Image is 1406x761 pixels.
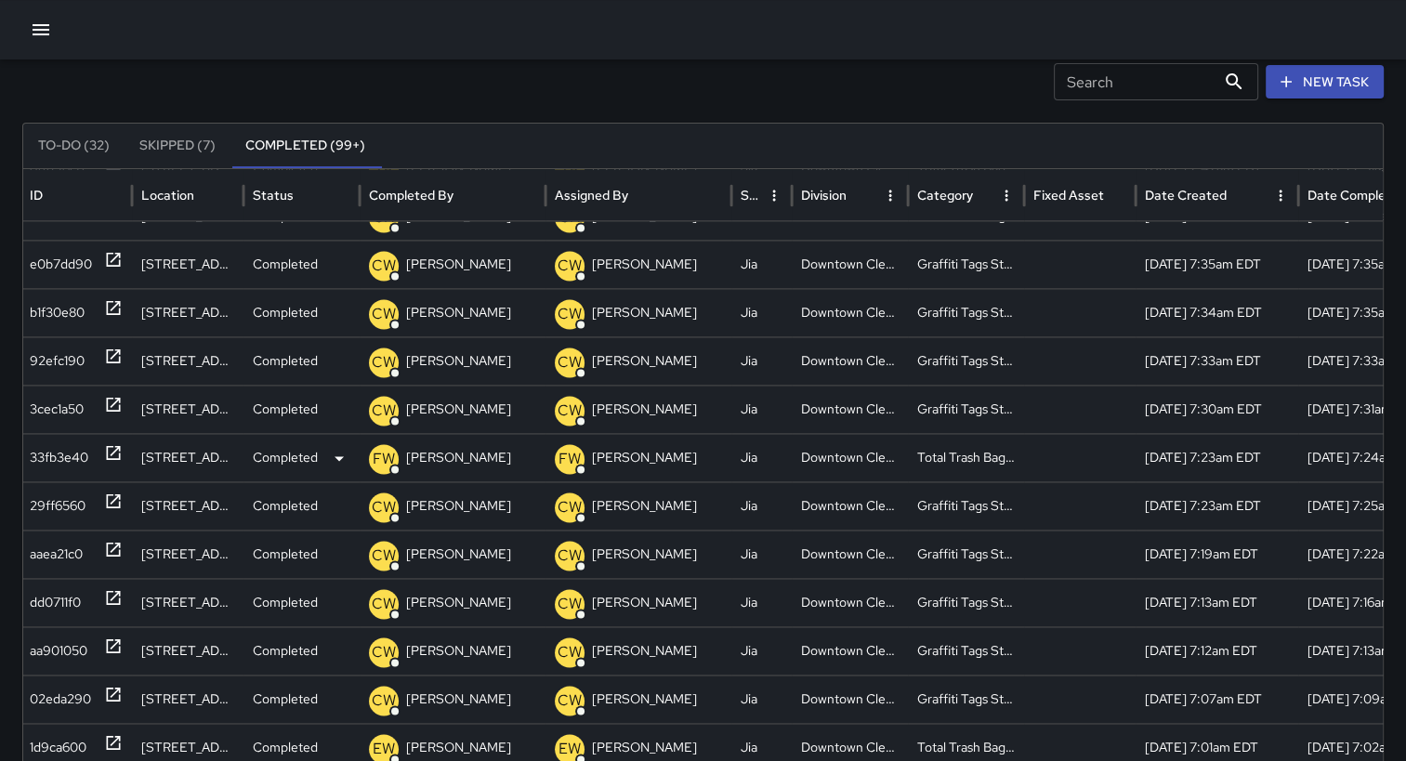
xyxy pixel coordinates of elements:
[1136,675,1298,723] div: 10/8/2025, 7:07am EDT
[406,241,511,288] p: [PERSON_NAME]
[592,386,697,433] p: [PERSON_NAME]
[792,385,908,433] div: Downtown Cleaning
[558,400,582,422] p: CW
[1136,288,1298,336] div: 10/8/2025, 7:34am EDT
[132,288,243,336] div: 409 East Broad Street
[30,676,91,723] div: 02eda290
[132,626,243,675] div: 203 East Broad Street
[23,124,125,168] button: To-Do (32)
[406,531,511,578] p: [PERSON_NAME]
[372,689,396,712] p: CW
[908,578,1024,626] div: Graffiti Tags Stickers Removed
[406,627,511,675] p: [PERSON_NAME]
[908,288,1024,336] div: Graffiti Tags Stickers Removed
[592,531,697,578] p: [PERSON_NAME]
[132,433,243,481] div: 700 East Broad Street
[1136,578,1298,626] div: 10/8/2025, 7:13am EDT
[558,303,582,325] p: CW
[792,675,908,723] div: Downtown Cleaning
[917,187,973,203] div: Category
[372,545,396,567] p: CW
[792,288,908,336] div: Downtown Cleaning
[253,531,318,578] p: Completed
[1268,182,1294,208] button: Date Created column menu
[731,481,792,530] div: Jia
[30,241,92,288] div: e0b7dd90
[30,531,83,578] div: aaea21c0
[801,187,847,203] div: Division
[877,182,903,208] button: Division column menu
[406,482,511,530] p: [PERSON_NAME]
[132,530,243,578] div: 305 East Broad Street
[132,481,243,530] div: 305 East Broad Street
[792,481,908,530] div: Downtown Cleaning
[132,578,243,626] div: 207 East Broad Street
[132,675,243,723] div: 223 North 1st Street
[1307,187,1406,203] div: Date Completed
[30,434,88,481] div: 33fb3e40
[908,626,1024,675] div: Graffiti Tags Stickers Removed
[558,448,581,470] p: FW
[253,289,318,336] p: Completed
[908,675,1024,723] div: Graffiti Tags Stickers Removed
[372,641,396,663] p: CW
[792,240,908,288] div: Downtown Cleaning
[230,124,380,168] button: Completed (99+)
[30,386,84,433] div: 3cec1a50
[731,530,792,578] div: Jia
[908,481,1024,530] div: Graffiti Tags Stickers Removed
[592,627,697,675] p: [PERSON_NAME]
[372,351,396,374] p: CW
[908,433,1024,481] div: Total Trash Bag Drop
[792,433,908,481] div: Downtown Cleaning
[132,336,243,385] div: 409 East Broad Street
[558,255,582,277] p: CW
[592,337,697,385] p: [PERSON_NAME]
[792,578,908,626] div: Downtown Cleaning
[558,689,582,712] p: CW
[253,482,318,530] p: Completed
[253,187,294,203] div: Status
[731,385,792,433] div: Jia
[1136,626,1298,675] div: 10/8/2025, 7:12am EDT
[372,496,396,518] p: CW
[30,337,85,385] div: 92efc190
[558,351,582,374] p: CW
[406,579,511,626] p: [PERSON_NAME]
[558,641,582,663] p: CW
[125,124,230,168] button: Skipped (7)
[741,187,759,203] div: Source
[555,187,628,203] div: Assigned By
[731,433,792,481] div: Jia
[30,627,87,675] div: aa901050
[372,593,396,615] p: CW
[1266,65,1384,99] button: New Task
[592,241,697,288] p: [PERSON_NAME]
[731,240,792,288] div: Jia
[30,482,85,530] div: 29ff6560
[253,627,318,675] p: Completed
[592,579,697,626] p: [PERSON_NAME]
[372,255,396,277] p: CW
[908,385,1024,433] div: Graffiti Tags Stickers Removed
[253,676,318,723] p: Completed
[1136,530,1298,578] div: 10/8/2025, 7:19am EDT
[792,530,908,578] div: Downtown Cleaning
[132,385,243,433] div: 409 East Broad Street
[558,738,581,760] p: EW
[761,182,787,208] button: Source column menu
[731,288,792,336] div: Jia
[1136,385,1298,433] div: 10/8/2025, 7:30am EDT
[731,675,792,723] div: Jia
[731,336,792,385] div: Jia
[1136,336,1298,385] div: 10/8/2025, 7:33am EDT
[30,579,81,626] div: dd0711f0
[132,240,243,288] div: 409 East Broad Street
[406,434,511,481] p: [PERSON_NAME]
[373,738,395,760] p: EW
[792,626,908,675] div: Downtown Cleaning
[558,496,582,518] p: CW
[592,676,697,723] p: [PERSON_NAME]
[406,289,511,336] p: [PERSON_NAME]
[908,530,1024,578] div: Graffiti Tags Stickers Removed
